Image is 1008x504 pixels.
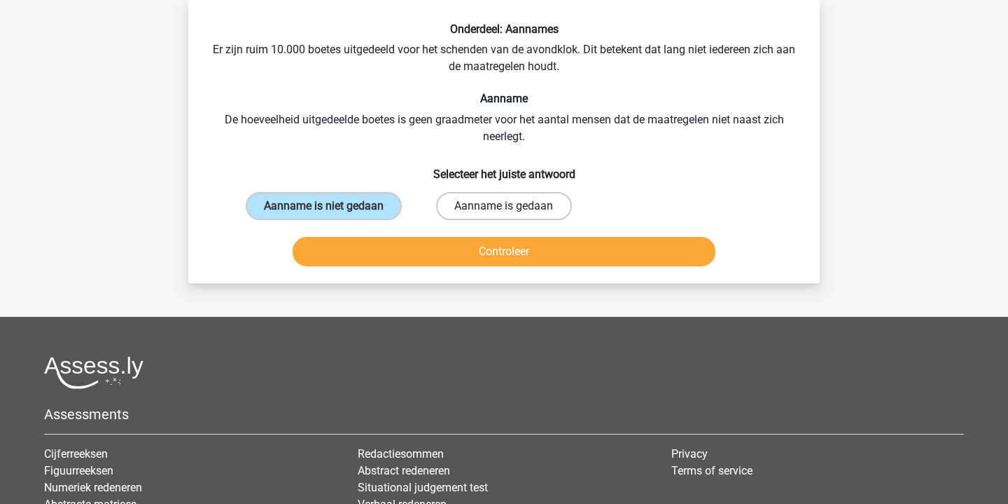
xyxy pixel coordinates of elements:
h5: Assessments [44,406,964,423]
a: Situational judgement test [358,481,488,494]
a: Figuurreeksen [44,464,113,477]
a: Privacy [671,447,708,461]
button: Controleer [293,237,716,266]
div: Er zijn ruim 10.000 boetes uitgedeeld voor het schenden van de avondklok. Dit betekent dat lang n... [194,22,814,272]
label: Aanname is gedaan [436,192,571,220]
a: Terms of service [671,464,752,477]
h6: Aanname [211,92,797,105]
h6: Onderdeel: Aannames [211,22,797,36]
a: Abstract redeneren [358,464,450,477]
a: Cijferreeksen [44,447,108,461]
img: Assessly logo [44,356,143,389]
a: Redactiesommen [358,447,444,461]
h6: Selecteer het juiste antwoord [211,156,797,181]
label: Aanname is niet gedaan [246,192,402,220]
a: Numeriek redeneren [44,481,142,494]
